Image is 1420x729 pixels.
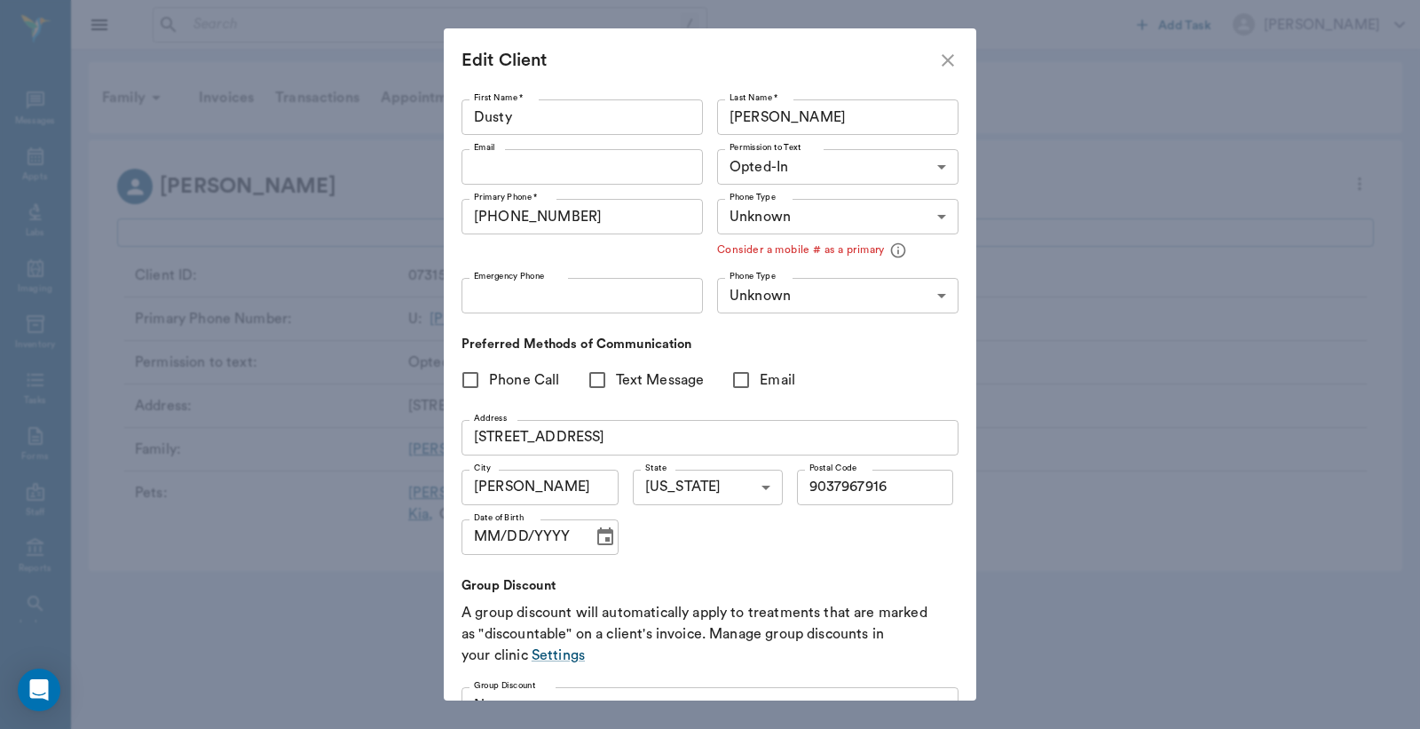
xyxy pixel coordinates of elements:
[474,91,524,104] label: First Name *
[461,576,941,596] p: Group Discount
[730,191,776,203] label: Phone Type
[474,462,491,474] label: City
[461,46,937,75] div: Edit Client
[461,602,958,666] p: A group discount will automatically apply to treatments that are marked as "discountable" on a cl...
[717,149,958,185] div: Opted-In
[474,141,495,154] label: Email
[474,191,538,203] label: Primary Phone *
[730,141,801,154] label: Permission to Text
[532,648,585,662] a: Settings
[717,199,958,234] div: Unknown
[461,519,580,555] input: MM/DD/YYYY
[461,335,941,354] p: Preferred Methods of Communication
[797,470,954,505] input: 12345-6789
[760,369,795,391] span: Email
[645,462,667,474] label: State
[18,669,60,711] div: Open Intercom Messenger
[717,237,958,264] p: Consider a mobile # as a primary
[633,470,783,505] div: [US_STATE]
[461,687,958,723] div: None
[730,91,778,104] label: Last Name *
[616,369,705,391] span: Text Message
[489,369,560,391] span: Phone Call
[588,519,623,555] button: Choose date
[717,278,958,313] div: Unknown
[730,270,776,282] label: Phone Type
[474,412,507,424] label: Address
[937,50,958,71] button: close
[885,237,911,264] button: message
[809,462,856,474] label: Postal Code
[474,511,524,524] label: Date of Birth
[474,679,536,692] label: Group Discount
[474,270,544,282] label: Emergency Phone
